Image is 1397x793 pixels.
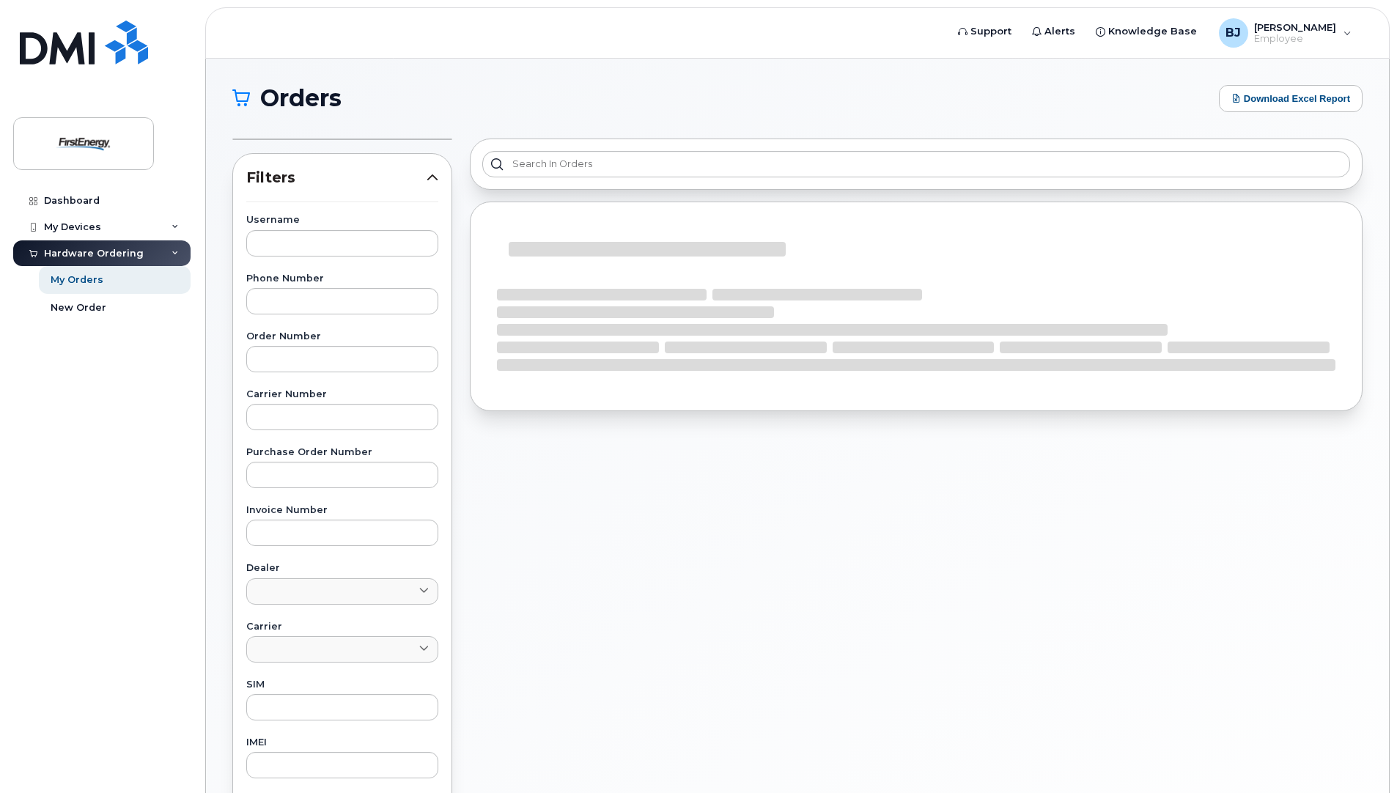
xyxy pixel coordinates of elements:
[246,390,438,399] label: Carrier Number
[246,738,438,748] label: IMEI
[246,564,438,573] label: Dealer
[1219,85,1363,112] button: Download Excel Report
[246,167,427,188] span: Filters
[246,215,438,225] label: Username
[246,448,438,457] label: Purchase Order Number
[246,622,438,632] label: Carrier
[482,151,1350,177] input: Search in orders
[246,332,438,342] label: Order Number
[246,680,438,690] label: SIM
[260,87,342,109] span: Orders
[246,274,438,284] label: Phone Number
[246,506,438,515] label: Invoice Number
